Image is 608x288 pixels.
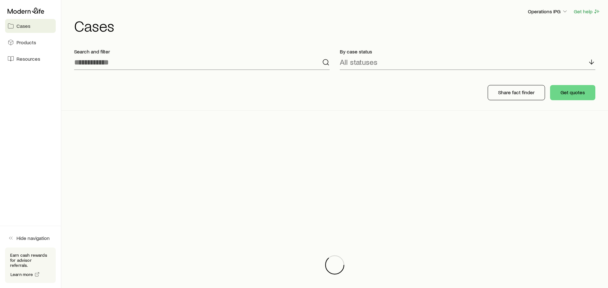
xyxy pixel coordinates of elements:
a: Cases [5,19,56,33]
button: Operations IPG [528,8,568,15]
button: Get quotes [550,85,595,100]
a: Resources [5,52,56,66]
button: Hide navigation [5,231,56,245]
span: Products [16,39,36,46]
span: Resources [16,56,40,62]
p: Operations IPG [528,8,568,15]
span: Hide navigation [16,235,50,241]
p: By case status [340,48,595,55]
span: Cases [16,23,30,29]
h1: Cases [74,18,600,33]
p: Search and filter [74,48,330,55]
div: Earn cash rewards for advisor referrals.Learn more [5,248,56,283]
p: Share fact finder [498,89,535,95]
button: Get help [573,8,600,15]
p: All statuses [340,58,377,66]
p: Earn cash rewards for advisor referrals. [10,253,51,268]
span: Learn more [10,272,33,277]
button: Share fact finder [488,85,545,100]
a: Products [5,35,56,49]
